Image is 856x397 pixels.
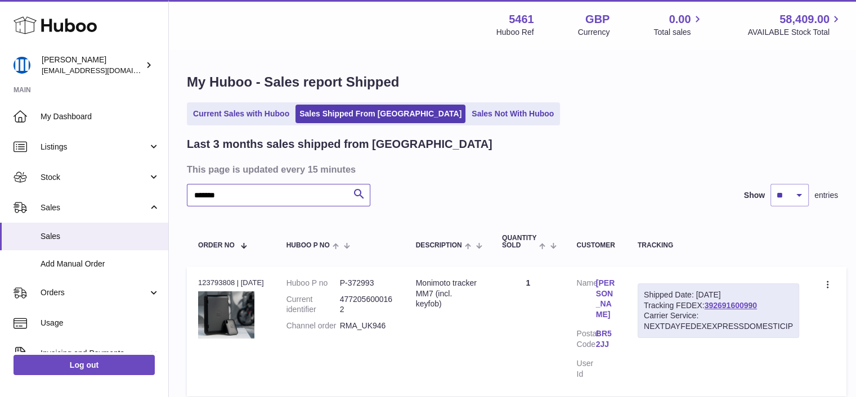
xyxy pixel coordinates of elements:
[14,57,30,74] img: oksana@monimoto.com
[198,278,264,288] div: 123793808 | [DATE]
[491,267,565,396] td: 1
[189,105,293,123] a: Current Sales with Huboo
[638,242,799,249] div: Tracking
[295,105,465,123] a: Sales Shipped From [GEOGRAPHIC_DATA]
[41,318,160,328] span: Usage
[41,111,160,122] span: My Dashboard
[286,294,340,315] dt: Current identifier
[596,278,615,321] a: [PERSON_NAME]
[653,12,703,38] a: 0.00 Total sales
[669,12,691,27] span: 0.00
[747,27,842,38] span: AVAILABLE Stock Total
[496,27,534,38] div: Huboo Ref
[286,278,340,288] dt: Huboo P no
[509,12,534,27] strong: 5461
[198,291,254,339] img: 54611712818361.jpg
[644,290,793,300] div: Shipped Date: [DATE]
[41,172,148,183] span: Stock
[576,358,595,380] dt: User Id
[187,137,492,152] h2: Last 3 months sales shipped from [GEOGRAPHIC_DATA]
[41,202,148,213] span: Sales
[41,287,148,298] span: Orders
[286,321,340,331] dt: Channel order
[41,259,160,269] span: Add Manual Order
[14,355,155,375] a: Log out
[578,27,610,38] div: Currency
[41,231,160,242] span: Sales
[416,278,479,310] div: Monimoto tracker MM7 (incl. keyfob)
[340,278,393,288] dd: P-372993
[747,12,842,38] a: 58,409.00 AVAILABLE Stock Total
[576,278,595,323] dt: Name
[585,12,609,27] strong: GBP
[596,328,615,350] a: BR52JJ
[340,294,393,315] dd: 4772056000162
[340,321,393,331] dd: RMA_UK946
[286,242,330,249] span: Huboo P no
[416,242,462,249] span: Description
[187,73,838,91] h1: My Huboo - Sales report Shipped
[644,310,793,332] div: Carrier Service: NEXTDAYFEDEXEXPRESSDOMESTICIP
[42,66,165,75] span: [EMAIL_ADDRESS][DOMAIN_NAME]
[42,55,143,76] div: [PERSON_NAME]
[576,242,615,249] div: Customer
[653,27,703,38] span: Total sales
[576,328,595,353] dt: Postal Code
[41,142,148,152] span: Listings
[198,242,235,249] span: Order No
[638,283,799,339] div: Tracking FEDEX:
[779,12,830,27] span: 58,409.00
[814,190,838,201] span: entries
[502,234,536,249] span: Quantity Sold
[744,190,765,201] label: Show
[705,301,757,310] a: 392691600990
[41,348,148,359] span: Invoicing and Payments
[187,163,835,175] h3: This page is updated every 15 minutes
[468,105,558,123] a: Sales Not With Huboo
